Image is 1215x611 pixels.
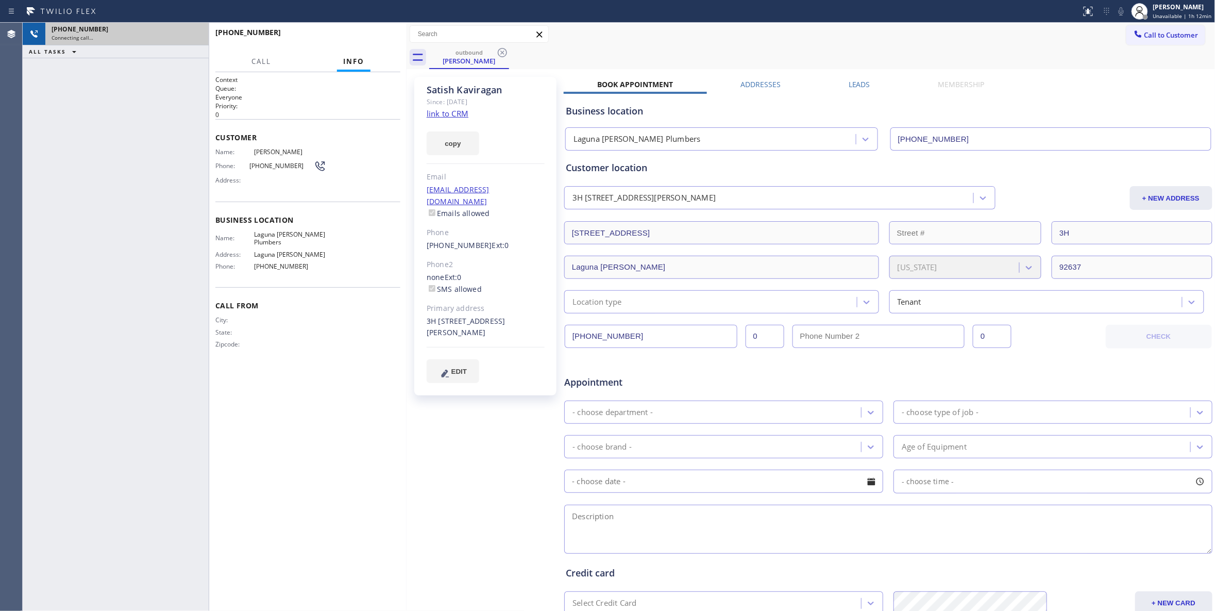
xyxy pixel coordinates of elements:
[215,251,254,258] span: Address:
[410,26,548,42] input: Search
[215,215,400,225] span: Business location
[902,476,954,486] span: - choose time -
[849,79,870,89] label: Leads
[215,176,254,184] span: Address:
[1153,12,1212,20] span: Unavailable | 1h 12min
[741,79,781,89] label: Addresses
[565,325,737,348] input: Phone Number
[215,340,254,348] span: Zipcode:
[215,133,400,142] span: Customer
[254,262,326,270] span: [PHONE_NUMBER]
[427,272,545,295] div: none
[445,272,462,282] span: Ext: 0
[427,316,545,339] div: 3H [STREET_ADDRESS][PERSON_NAME]
[746,325,784,348] input: Ext.
[572,598,637,609] div: Select Credit Card
[1126,25,1205,45] button: Call to Customer
[23,45,87,58] button: ALL TASKS
[430,56,508,65] div: [PERSON_NAME]
[254,230,326,246] span: Laguna [PERSON_NAME] Plumbers
[427,108,468,119] a: link to CRM
[427,284,482,294] label: SMS allowed
[429,285,435,292] input: SMS allowed
[254,251,326,258] span: Laguna [PERSON_NAME]
[215,110,400,119] p: 0
[564,375,779,389] span: Appointment
[429,209,435,216] input: Emails allowed
[427,240,492,250] a: [PHONE_NUMBER]
[1106,325,1212,349] button: CHECK
[427,96,545,108] div: Since: [DATE]
[1114,4,1128,19] button: Mute
[451,368,467,375] span: EDIT
[215,84,400,93] h2: Queue:
[251,57,271,66] span: Call
[598,79,673,89] label: Book Appointment
[52,25,108,34] span: [PHONE_NUMBER]
[566,566,1211,580] div: Credit card
[572,296,622,308] div: Location type
[337,52,370,72] button: Info
[427,227,545,239] div: Phone
[572,192,716,204] div: 3H [STREET_ADDRESS][PERSON_NAME]
[254,148,326,156] span: [PERSON_NAME]
[250,162,314,170] span: [PHONE_NUMBER]
[427,131,479,155] button: copy
[430,46,508,68] div: Satish Kaviragan
[1153,3,1212,11] div: [PERSON_NAME]
[215,301,400,310] span: Call From
[566,161,1211,175] div: Customer location
[1130,186,1212,210] button: + NEW ADDRESS
[215,93,400,102] p: Everyone
[1144,30,1199,40] span: Call to Customer
[215,75,400,84] h1: Context
[427,208,490,218] label: Emails allowed
[215,234,254,242] span: Name:
[572,406,653,418] div: - choose department -
[938,79,984,89] label: Membership
[430,48,508,56] div: outbound
[564,221,879,244] input: Address
[492,240,509,250] span: Ext: 0
[564,256,879,279] input: City
[215,262,254,270] span: Phone:
[427,303,545,315] div: Primary address
[215,162,250,170] span: Phone:
[1052,221,1212,244] input: Apt. #
[427,359,479,383] button: EDIT
[898,296,921,308] div: Tenant
[52,34,93,41] span: Connecting call…
[572,441,632,453] div: - choose brand -
[564,470,883,493] input: - choose date -
[427,171,545,183] div: Email
[215,328,254,336] span: State:
[29,48,66,55] span: ALL TASKS
[343,57,364,66] span: Info
[902,406,978,418] div: - choose type of job -
[215,102,400,110] h2: Priority:
[902,441,967,453] div: Age of Equipment
[890,127,1211,151] input: Phone Number
[427,84,545,96] div: Satish Kaviragan
[889,221,1041,244] input: Street #
[566,104,1211,118] div: Business location
[427,185,490,206] a: [EMAIL_ADDRESS][DOMAIN_NAME]
[427,259,545,271] div: Phone2
[245,52,277,72] button: Call
[973,325,1011,348] input: Ext. 2
[215,316,254,324] span: City:
[792,325,965,348] input: Phone Number 2
[215,27,281,37] span: [PHONE_NUMBER]
[573,134,701,145] div: Laguna [PERSON_NAME] Plumbers
[1052,256,1212,279] input: ZIP
[215,148,254,156] span: Name:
